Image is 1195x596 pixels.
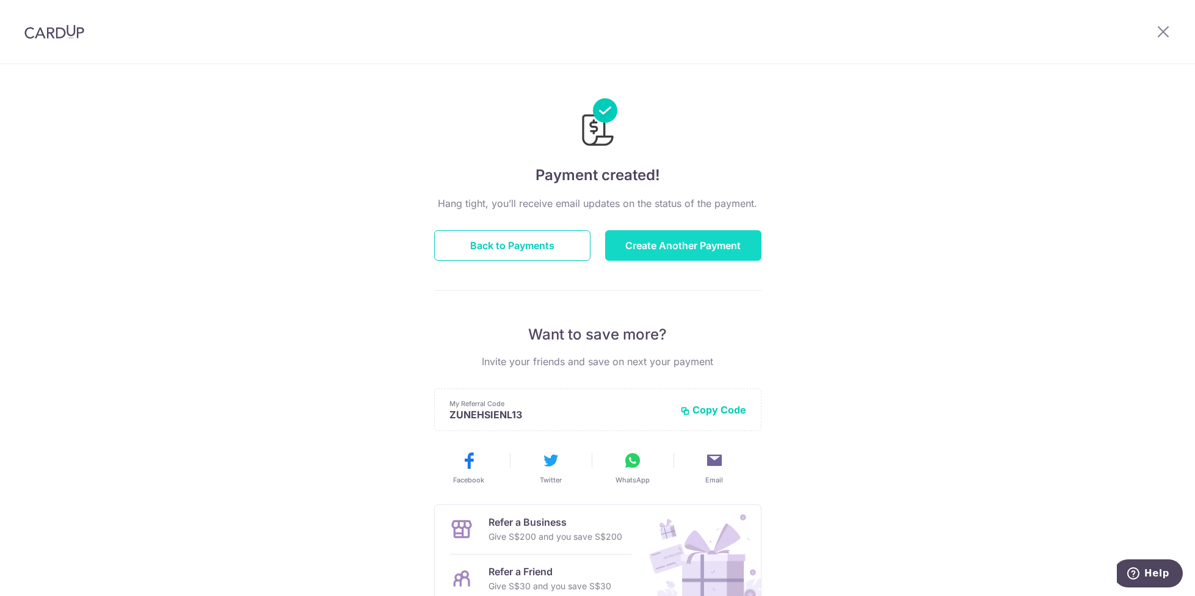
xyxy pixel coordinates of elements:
span: Twitter [540,475,562,485]
button: Email [678,451,750,485]
p: Refer a Business [489,515,622,529]
span: WhatsApp [616,475,650,485]
p: Invite your friends and save on next your payment [434,354,761,369]
p: Refer a Friend [489,564,611,579]
button: Back to Payments [434,230,590,261]
button: Create Another Payment [605,230,761,261]
button: Twitter [515,451,587,485]
button: Facebook [433,451,505,485]
iframe: Opens a widget where you can find more information [1117,559,1183,590]
p: ZUNEHSIENL13 [449,409,670,421]
p: Hang tight, you’ll receive email updates on the status of the payment. [434,196,761,211]
p: Give S$30 and you save S$30 [489,579,611,594]
button: WhatsApp [597,451,669,485]
p: My Referral Code [449,399,670,409]
img: CardUp [24,24,84,39]
span: Facebook [453,475,484,485]
p: Give S$200 and you save S$200 [489,529,622,544]
img: Payments [578,98,617,150]
span: Email [705,475,723,485]
p: Want to save more? [434,325,761,344]
h4: Payment created! [434,164,761,186]
button: Copy Code [680,404,746,416]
